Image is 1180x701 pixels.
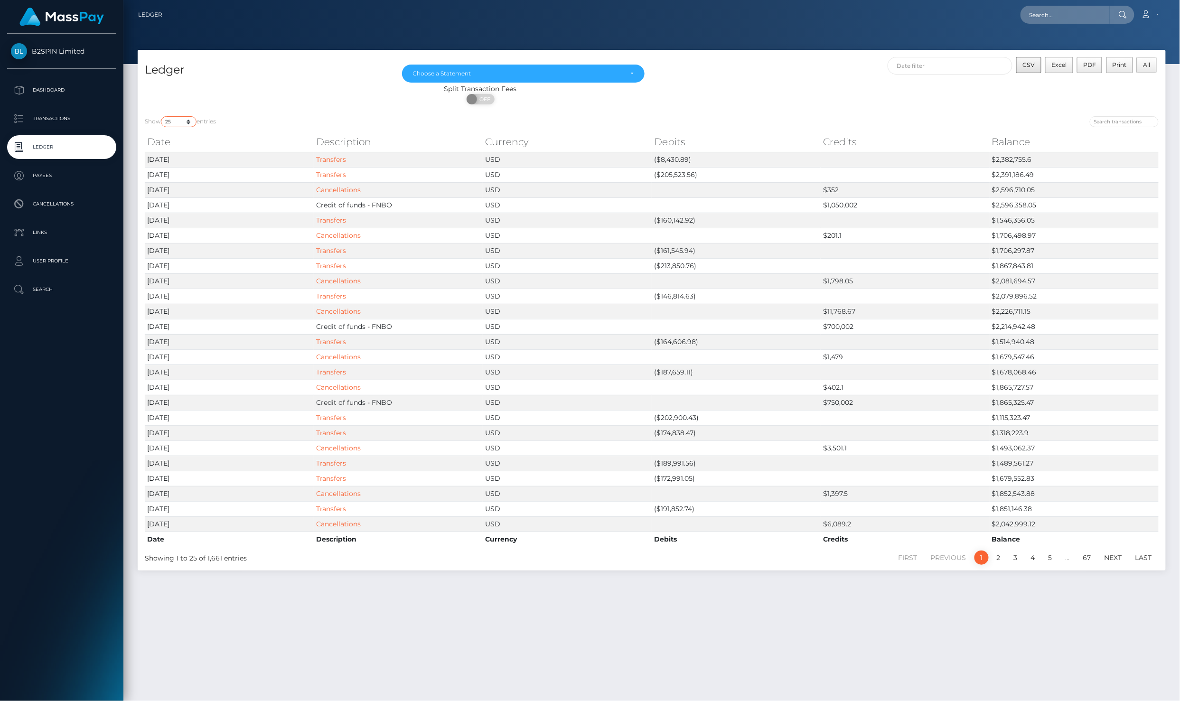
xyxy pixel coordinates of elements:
td: Credit of funds - FNBO [314,197,483,213]
td: ($202,900.43) [652,410,821,425]
div: Split Transaction Fees [138,84,823,94]
a: Transfers [316,368,346,376]
th: Description [314,132,483,151]
td: USD [483,486,652,501]
td: $2,382,755.6 [990,152,1159,167]
a: 1 [974,551,989,565]
select: Showentries [161,116,197,127]
td: USD [483,501,652,516]
td: USD [483,182,652,197]
td: [DATE] [145,516,314,532]
a: Cancellations [316,231,361,240]
td: ($187,659.11) [652,365,821,380]
td: $2,596,710.05 [990,182,1159,197]
span: Print [1113,61,1127,68]
td: USD [483,273,652,289]
td: $402.1 [821,380,990,395]
a: Transfers [316,262,346,270]
input: Date filter [888,57,1012,75]
a: 3 [1009,551,1023,565]
a: Cancellations [316,307,361,316]
th: Credits [821,532,990,547]
td: $1,397.5 [821,486,990,501]
td: [DATE] [145,258,314,273]
td: ($191,852.74) [652,501,821,516]
td: USD [483,213,652,228]
td: [DATE] [145,243,314,258]
p: Dashboard [11,83,112,97]
td: $2,596,358.05 [990,197,1159,213]
a: Cancellations [7,192,116,216]
td: $2,081,694.57 [990,273,1159,289]
td: $11,768.67 [821,304,990,319]
td: [DATE] [145,501,314,516]
th: Currency [483,132,652,151]
td: $1,678,068.46 [990,365,1159,380]
td: USD [483,167,652,182]
td: ($174,838.47) [652,425,821,440]
p: Cancellations [11,197,112,211]
a: 2 [992,551,1006,565]
td: $700,002 [821,319,990,334]
td: USD [483,456,652,471]
td: $1,115,323.47 [990,410,1159,425]
td: [DATE] [145,440,314,456]
a: Transfers [316,429,346,437]
th: Date [145,532,314,547]
a: Transfers [316,292,346,300]
td: [DATE] [145,349,314,365]
td: USD [483,243,652,258]
label: Show entries [145,116,216,127]
td: ($189,991.56) [652,456,821,471]
a: Cancellations [316,353,361,361]
a: Cancellations [316,277,361,285]
td: ($213,850.76) [652,258,821,273]
td: [DATE] [145,395,314,410]
td: USD [483,197,652,213]
button: Choose a Statement [402,65,645,83]
button: All [1137,57,1157,73]
th: Debits [652,132,821,151]
td: USD [483,228,652,243]
a: Cancellations [316,444,361,452]
td: $2,214,942.48 [990,319,1159,334]
td: ($161,545.94) [652,243,821,258]
button: Print [1106,57,1133,73]
a: 4 [1026,551,1040,565]
td: $1,679,552.83 [990,471,1159,486]
td: $1,546,356.05 [990,213,1159,228]
span: CSV [1023,61,1035,68]
a: Next [1099,551,1127,565]
td: ($146,814.63) [652,289,821,304]
th: Date [145,132,314,151]
td: $1,489,561.27 [990,456,1159,471]
a: Transfers [316,505,346,513]
td: $1,318,223.9 [990,425,1159,440]
td: USD [483,152,652,167]
p: Search [11,282,112,297]
span: OFF [472,94,496,104]
td: [DATE] [145,319,314,334]
th: Balance [990,132,1159,151]
a: Transfers [316,459,346,467]
td: USD [483,365,652,380]
th: Currency [483,532,652,547]
a: Cancellations [316,186,361,194]
a: 67 [1078,551,1096,565]
a: Search [7,278,116,301]
a: User Profile [7,249,116,273]
th: Credits [821,132,990,151]
td: [DATE] [145,486,314,501]
a: Transfers [316,155,346,164]
a: Dashboard [7,78,116,102]
a: Cancellations [316,489,361,498]
td: [DATE] [145,167,314,182]
a: Transfers [316,337,346,346]
td: $1,798.05 [821,273,990,289]
td: $1,679,547.46 [990,349,1159,365]
input: Search transactions [1090,116,1159,127]
span: Excel [1051,61,1067,68]
a: Transfers [316,170,346,179]
td: [DATE] [145,365,314,380]
td: $201.1 [821,228,990,243]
